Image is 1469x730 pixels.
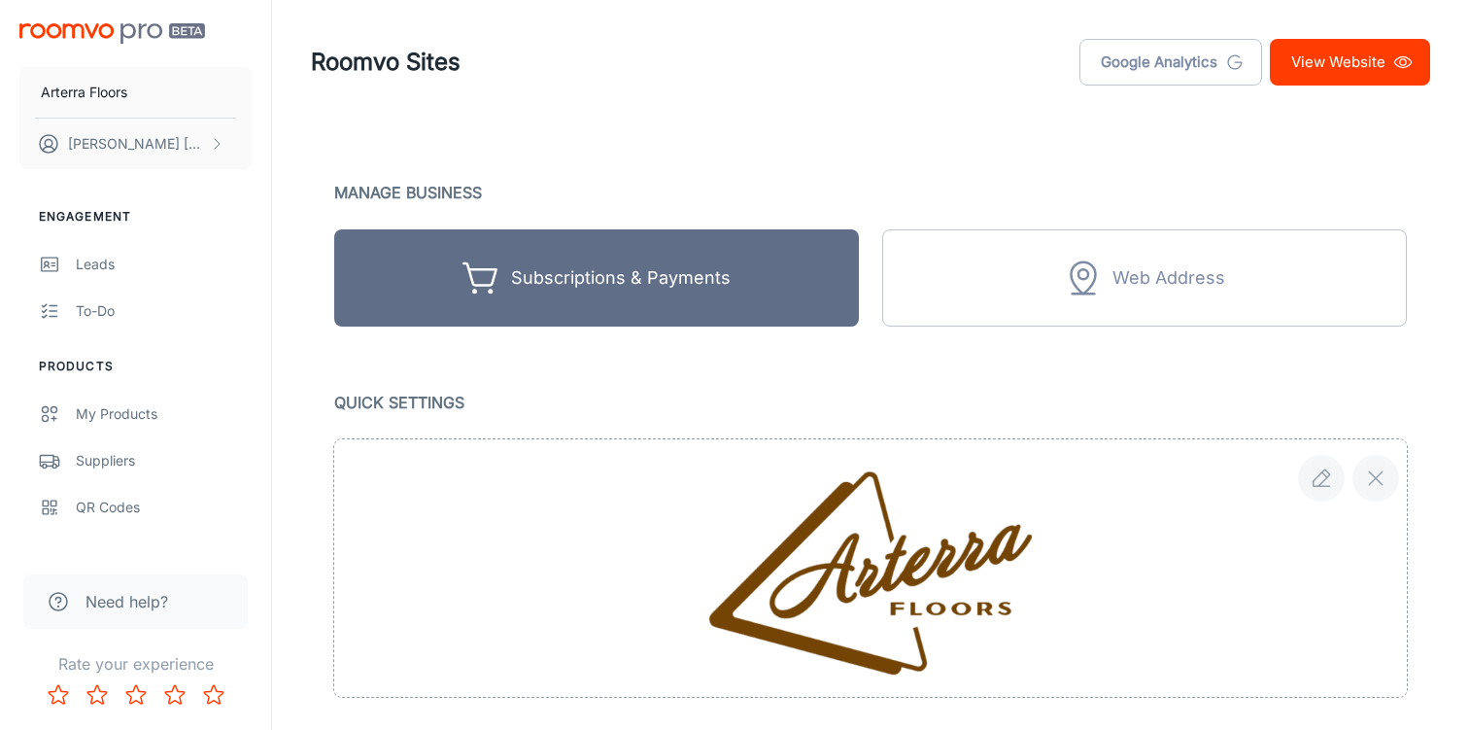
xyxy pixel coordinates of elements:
[882,229,1407,327] button: Web Address
[76,300,252,322] div: To-do
[76,497,252,518] div: QR Codes
[194,676,233,714] button: Rate 5 star
[19,23,205,44] img: Roomvo PRO Beta
[85,590,168,613] span: Need help?
[882,229,1407,327] div: Unlock with subscription
[334,389,1407,416] p: Quick Settings
[19,119,252,169] button: [PERSON_NAME] [PERSON_NAME]
[76,450,252,471] div: Suppliers
[68,133,205,155] p: [PERSON_NAME] [PERSON_NAME]
[1079,39,1262,86] a: Google Analytics tracking code can be added using the Custom Code feature on this page
[76,254,252,275] div: Leads
[78,676,117,714] button: Rate 2 star
[1270,39,1430,86] a: View Website
[39,676,78,714] button: Rate 1 star
[511,263,731,294] div: Subscriptions & Payments
[19,67,252,118] button: Arterra Floors
[334,229,859,327] button: Subscriptions & Payments
[117,676,155,714] button: Rate 3 star
[16,652,256,676] p: Rate your experience
[76,403,252,425] div: My Products
[41,82,127,103] p: Arterra Floors
[688,447,1054,689] img: file preview
[334,179,1407,206] p: Manage Business
[311,45,461,80] h1: Roomvo Sites
[155,676,194,714] button: Rate 4 star
[1112,263,1225,294] div: Web Address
